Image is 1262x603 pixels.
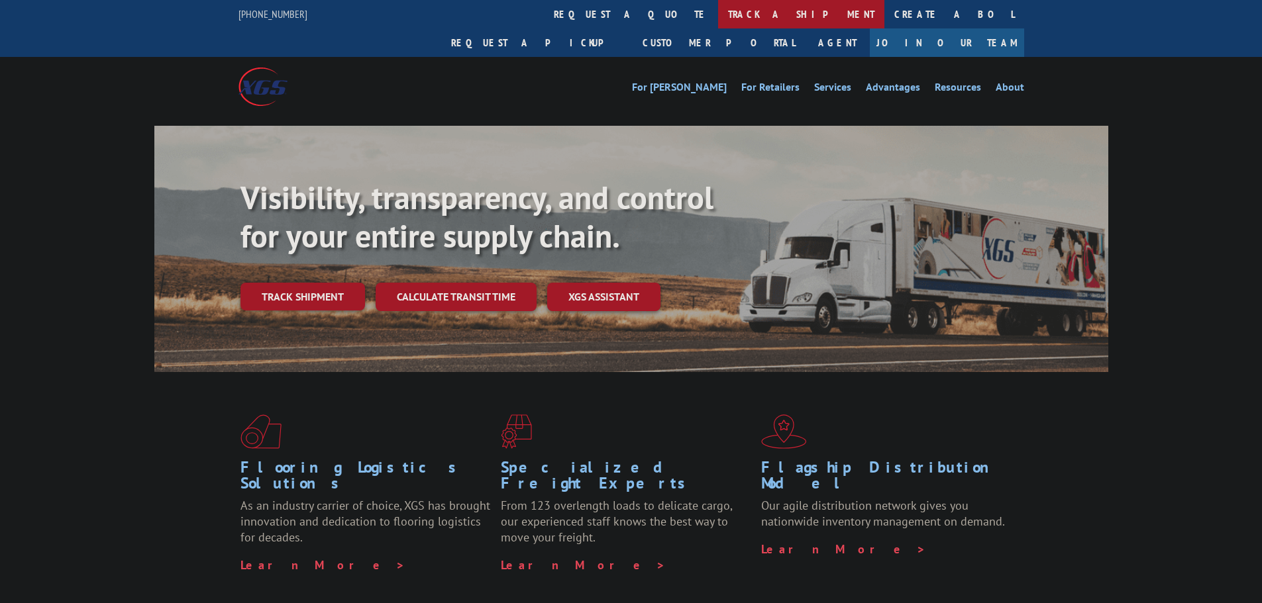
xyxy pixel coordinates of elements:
a: Advantages [866,82,920,97]
a: For Retailers [741,82,800,97]
b: Visibility, transparency, and control for your entire supply chain. [240,177,713,256]
h1: Specialized Freight Experts [501,459,751,498]
span: Our agile distribution network gives you nationwide inventory management on demand. [761,498,1005,529]
a: Resources [935,82,981,97]
img: xgs-icon-flagship-distribution-model-red [761,414,807,449]
a: Learn More > [501,557,666,573]
a: Customer Portal [633,28,805,57]
h1: Flagship Distribution Model [761,459,1012,498]
a: Learn More > [240,557,405,573]
a: [PHONE_NUMBER] [238,7,307,21]
a: About [996,82,1024,97]
a: Track shipment [240,283,365,310]
img: xgs-icon-total-supply-chain-intelligence-red [240,414,282,449]
a: Services [814,82,851,97]
a: Calculate transit time [376,283,537,311]
img: xgs-icon-focused-on-flooring-red [501,414,532,449]
a: Join Our Team [870,28,1024,57]
a: Request a pickup [441,28,633,57]
h1: Flooring Logistics Solutions [240,459,491,498]
a: Learn More > [761,541,926,557]
span: As an industry carrier of choice, XGS has brought innovation and dedication to flooring logistics... [240,498,490,545]
p: From 123 overlength loads to delicate cargo, our experienced staff knows the best way to move you... [501,498,751,557]
a: XGS ASSISTANT [547,283,660,311]
a: For [PERSON_NAME] [632,82,727,97]
a: Agent [805,28,870,57]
